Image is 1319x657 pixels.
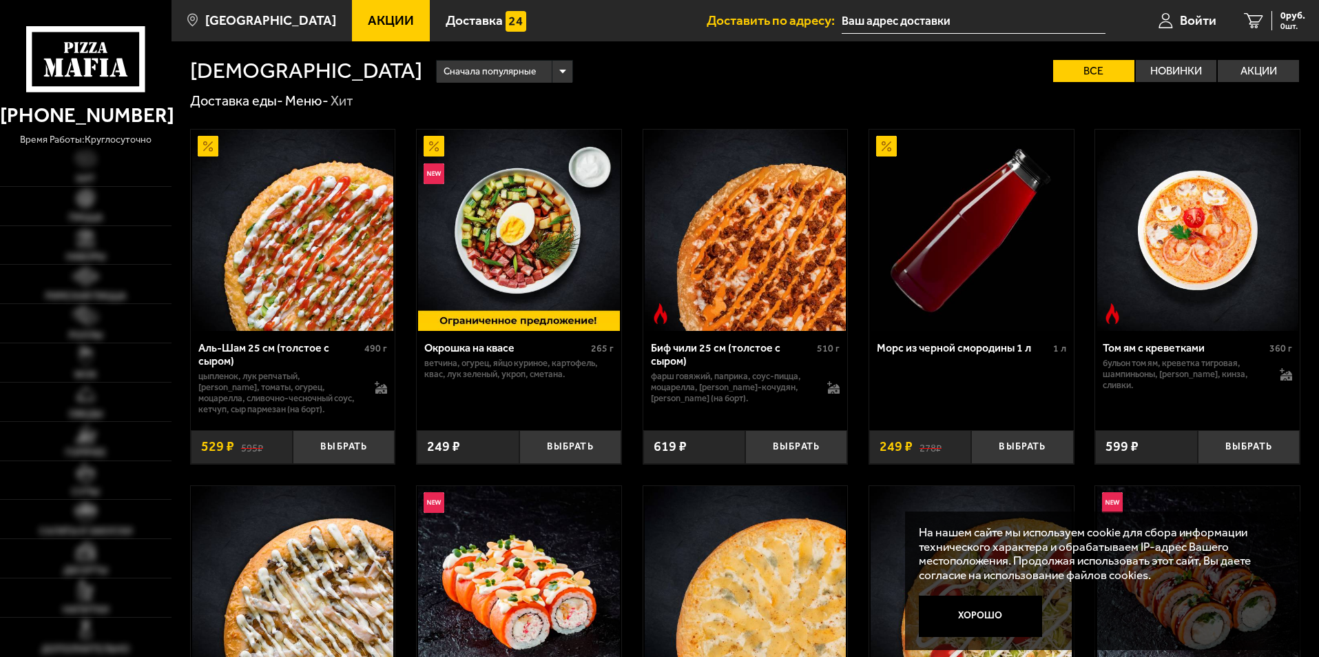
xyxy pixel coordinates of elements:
span: 619 ₽ [654,440,687,454]
label: Новинки [1136,60,1217,82]
span: Пицца [69,213,103,223]
span: 529 ₽ [201,440,234,454]
span: 1 л [1053,343,1066,354]
span: WOK [74,370,97,380]
img: Острое блюдо [650,303,671,324]
span: 249 ₽ [880,440,913,454]
span: Дополнительно [41,645,129,654]
span: 249 ₽ [427,440,460,454]
a: АкционныйНовинкаОкрошка на квасе [417,130,621,331]
span: Салаты и закуски [39,527,132,536]
button: Выбрать [971,430,1073,464]
a: Доставка еды- [190,92,283,109]
p: На нашем сайте мы используем cookie для сбора информации технического характера и обрабатываем IP... [919,525,1279,583]
span: 490 г [364,343,387,354]
span: Обеды [69,410,103,419]
img: Акционный [876,136,897,156]
span: Войти [1180,14,1216,27]
span: 0 руб. [1280,11,1305,21]
img: Окрошка на квасе [418,130,619,331]
span: 0 шт. [1280,22,1305,30]
div: Аль-Шам 25 см (толстое с сыром) [198,341,362,367]
a: Острое блюдоТом ям с креветками [1095,130,1300,331]
s: 595 ₽ [241,440,263,454]
label: Все [1053,60,1134,82]
span: Роллы [69,331,103,341]
span: Акции [368,14,414,27]
span: 599 ₽ [1105,440,1139,454]
a: АкционныйАль-Шам 25 см (толстое с сыром) [191,130,395,331]
button: Хорошо [919,596,1043,637]
s: 278 ₽ [920,440,942,454]
img: Акционный [198,136,218,156]
span: Хит [76,174,95,184]
p: бульон том ям, креветка тигровая, шампиньоны, [PERSON_NAME], кинза, сливки. [1103,358,1266,391]
span: [GEOGRAPHIC_DATA] [205,14,336,27]
span: Супы [72,487,99,497]
img: Новинка [1102,492,1123,513]
a: АкционныйМорс из черной смородины 1 л [869,130,1074,331]
a: Острое блюдоБиф чили 25 см (толстое с сыром) [643,130,848,331]
button: Выбрать [293,430,395,464]
img: 15daf4d41897b9f0e9f617042186c801.svg [506,11,526,32]
span: 510 г [817,343,840,354]
a: Меню- [285,92,329,109]
div: Хит [331,92,353,110]
span: 360 г [1269,343,1292,354]
img: Биф чили 25 см (толстое с сыром) [645,130,846,331]
button: Выбрать [519,430,621,464]
h1: [DEMOGRAPHIC_DATA] [190,60,422,82]
button: Выбрать [745,430,847,464]
span: Десерты [63,566,107,576]
span: 265 г [591,343,614,354]
label: Акции [1218,60,1299,82]
span: Доставить по адресу: [707,14,842,27]
img: Аль-Шам 25 см (толстое с сыром) [192,130,393,331]
p: цыпленок, лук репчатый, [PERSON_NAME], томаты, огурец, моцарелла, сливочно-чесночный соус, кетчуп... [198,371,362,415]
span: Наборы [66,252,105,262]
div: Окрошка на квасе [424,341,588,354]
button: Выбрать [1198,430,1300,464]
p: фарш говяжий, паприка, соус-пицца, моцарелла, [PERSON_NAME]-кочудян, [PERSON_NAME] (на борт). [651,371,814,404]
img: Морс из черной смородины 1 л [871,130,1072,331]
img: Том ям с креветками [1097,130,1298,331]
div: Том ям с креветками [1103,341,1266,354]
div: Морс из черной смородины 1 л [877,341,1050,354]
div: Биф чили 25 см (толстое с сыром) [651,341,814,367]
img: Острое блюдо [1102,303,1123,324]
p: ветчина, огурец, яйцо куриное, картофель, квас, лук зеленый, укроп, сметана. [424,358,614,380]
span: Доставка [446,14,503,27]
img: Акционный [424,136,444,156]
input: Ваш адрес доставки [842,8,1105,34]
span: Римская пицца [45,292,126,301]
span: Горячее [65,448,106,458]
img: Новинка [424,163,444,184]
span: Сначала популярные [444,59,536,85]
span: Напитки [63,605,109,615]
img: Новинка [424,492,444,513]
